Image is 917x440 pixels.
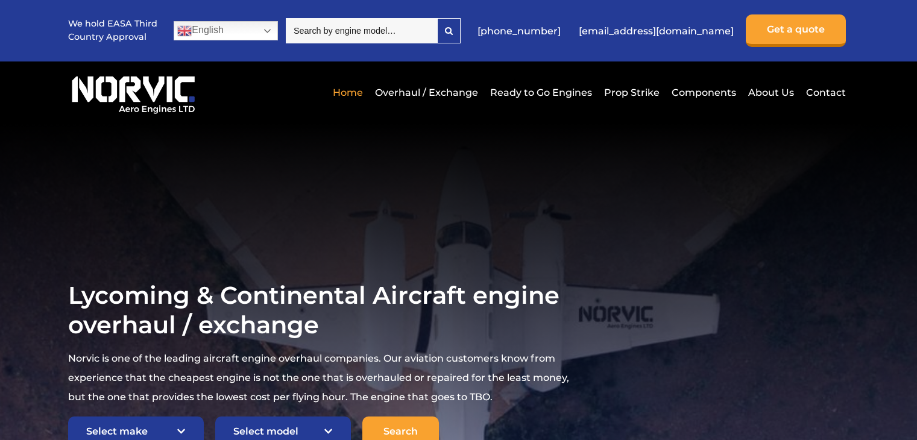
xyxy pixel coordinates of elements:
[68,349,575,407] p: Norvic is one of the leading aircraft engine overhaul companies. Our aviation customers know from...
[745,78,797,107] a: About Us
[372,78,481,107] a: Overhaul / Exchange
[746,14,846,47] a: Get a quote
[601,78,663,107] a: Prop Strike
[330,78,366,107] a: Home
[68,280,575,339] h1: Lycoming & Continental Aircraft engine overhaul / exchange
[471,16,567,46] a: [PHONE_NUMBER]
[174,21,278,40] a: English
[573,16,740,46] a: [EMAIL_ADDRESS][DOMAIN_NAME]
[487,78,595,107] a: Ready to Go Engines
[68,71,198,115] img: Norvic Aero Engines logo
[669,78,739,107] a: Components
[68,17,159,43] p: We hold EASA Third Country Approval
[286,18,437,43] input: Search by engine model…
[177,24,192,38] img: en
[803,78,846,107] a: Contact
